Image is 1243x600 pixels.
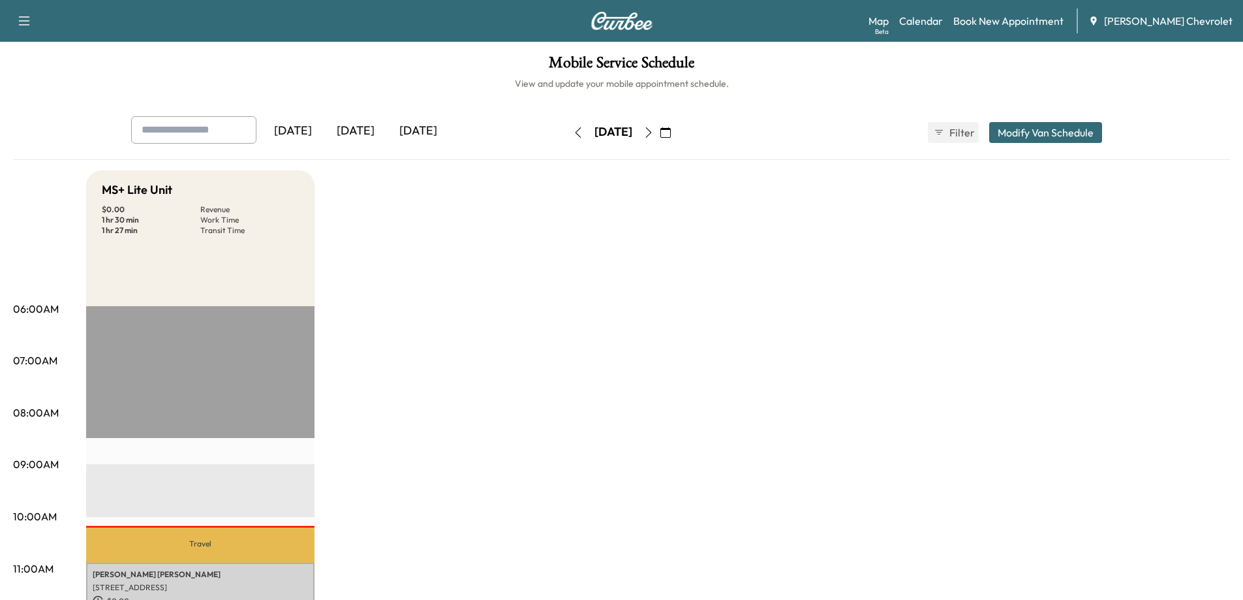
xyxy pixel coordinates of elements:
[13,456,59,472] p: 09:00AM
[591,12,653,30] img: Curbee Logo
[1104,13,1233,29] span: [PERSON_NAME] Chevrolet
[949,125,973,140] span: Filter
[102,215,200,225] p: 1 hr 30 min
[13,353,57,368] p: 07:00AM
[13,77,1230,90] h6: View and update your mobile appointment schedule.
[928,122,979,143] button: Filter
[594,124,632,140] div: [DATE]
[13,509,57,524] p: 10:00AM
[13,301,59,317] p: 06:00AM
[93,569,308,580] p: [PERSON_NAME] [PERSON_NAME]
[93,582,308,593] p: [STREET_ADDRESS]
[13,55,1230,77] h1: Mobile Service Schedule
[102,204,200,215] p: $ 0.00
[324,116,387,146] div: [DATE]
[875,27,889,37] div: Beta
[13,561,54,576] p: 11:00AM
[989,122,1102,143] button: Modify Van Schedule
[13,405,59,420] p: 08:00AM
[200,215,299,225] p: Work Time
[868,13,889,29] a: MapBeta
[200,225,299,236] p: Transit Time
[899,13,943,29] a: Calendar
[953,13,1064,29] a: Book New Appointment
[102,181,172,199] h5: MS+ Lite Unit
[262,116,324,146] div: [DATE]
[86,526,315,563] p: Travel
[102,225,200,236] p: 1 hr 27 min
[200,204,299,215] p: Revenue
[387,116,450,146] div: [DATE]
